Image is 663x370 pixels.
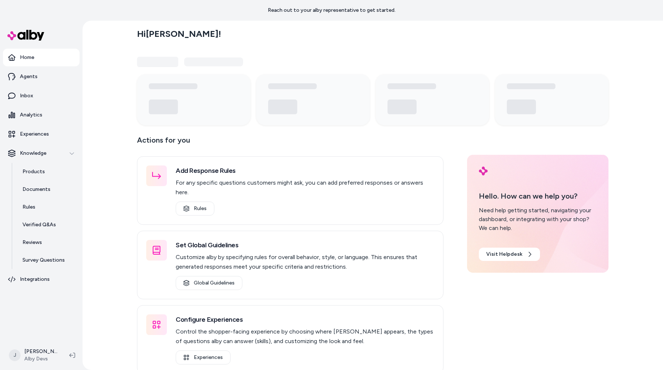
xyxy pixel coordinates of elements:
a: Rules [15,198,80,216]
p: Analytics [20,111,42,119]
img: alby Logo [479,167,488,175]
button: J[PERSON_NAME]Alby Devs [4,343,63,367]
p: Reach out to your alby representative to get started. [268,7,396,14]
a: Reviews [15,234,80,251]
p: Products [22,168,45,175]
span: J [9,349,21,361]
p: Integrations [20,276,50,283]
p: Agents [20,73,38,80]
p: Reviews [22,239,42,246]
p: [PERSON_NAME] [24,348,57,355]
p: Survey Questions [22,256,65,264]
p: Control the shopper-facing experience by choosing where [PERSON_NAME] appears, the types of quest... [176,327,434,346]
a: Survey Questions [15,251,80,269]
h3: Configure Experiences [176,314,434,325]
p: Actions for you [137,134,443,152]
a: Integrations [3,270,80,288]
a: Global Guidelines [176,276,242,290]
a: Documents [15,181,80,198]
p: Knowledge [20,150,46,157]
a: Visit Helpdesk [479,248,540,261]
p: Verified Q&As [22,221,56,228]
a: Experiences [176,350,231,364]
h3: Add Response Rules [176,165,434,176]
img: alby Logo [7,30,44,41]
a: Inbox [3,87,80,105]
p: Hello. How can we help you? [479,191,597,202]
h2: Hi [PERSON_NAME] ! [137,28,221,39]
p: For any specific questions customers might ask, you can add preferred responses or answers here. [176,178,434,197]
p: Documents [22,186,50,193]
a: Analytics [3,106,80,124]
span: Alby Devs [24,355,57,363]
p: Inbox [20,92,33,100]
a: Home [3,49,80,66]
a: Experiences [3,125,80,143]
a: Agents [3,68,80,85]
p: Customize alby by specifying rules for overall behavior, style, or language. This ensures that ge... [176,252,434,272]
a: Rules [176,202,214,216]
div: Need help getting started, navigating your dashboard, or integrating with your shop? We can help. [479,206,597,233]
p: Experiences [20,130,49,138]
a: Products [15,163,80,181]
a: Verified Q&As [15,216,80,234]
p: Home [20,54,34,61]
button: Knowledge [3,144,80,162]
p: Rules [22,203,35,211]
h3: Set Global Guidelines [176,240,434,250]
